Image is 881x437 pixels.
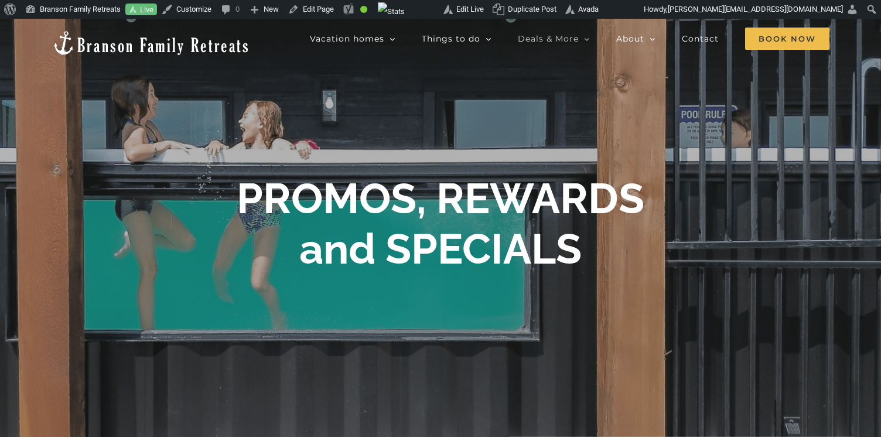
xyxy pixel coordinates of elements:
img: Branson Family Retreats Logo [52,30,250,56]
span: Things to do [422,35,480,43]
a: Live [125,4,157,16]
img: Views over 48 hours. Click for more Jetpack Stats. [378,2,405,21]
div: Good [360,6,367,13]
h1: PROMOS, REWARDS and SPECIALS [237,173,644,275]
a: Contact [682,27,719,50]
a: Book Now [745,27,829,50]
span: Contact [682,35,719,43]
span: Deals & More [518,35,579,43]
a: Deals & More [518,27,590,50]
span: About [616,35,644,43]
span: Book Now [745,28,829,50]
a: About [616,27,655,50]
span: [PERSON_NAME][EMAIL_ADDRESS][DOMAIN_NAME] [668,5,843,13]
nav: Main Menu [310,27,829,50]
span: Vacation homes [310,35,384,43]
a: Vacation homes [310,27,395,50]
a: Things to do [422,27,491,50]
